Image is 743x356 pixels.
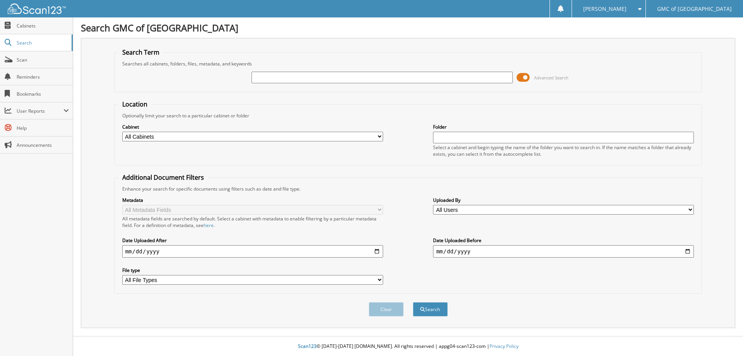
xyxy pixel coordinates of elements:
[369,302,404,316] button: Clear
[413,302,448,316] button: Search
[17,22,69,29] span: Cabinets
[433,245,694,258] input: end
[17,91,69,97] span: Bookmarks
[298,343,317,349] span: Scan123
[704,319,743,356] iframe: Chat Widget
[122,124,383,130] label: Cabinet
[122,215,383,229] div: All metadata fields are searched by default. Select a cabinet with metadata to enable filtering b...
[73,337,743,356] div: © [DATE]-[DATE] [DOMAIN_NAME]. All rights reserved | appg04-scan123-com |
[118,48,163,57] legend: Search Term
[118,112,698,119] div: Optionally limit your search to a particular cabinet or folder
[17,125,69,131] span: Help
[657,7,732,11] span: GMC of [GEOGRAPHIC_DATA]
[433,124,694,130] label: Folder
[118,100,151,108] legend: Location
[17,57,69,63] span: Scan
[118,186,698,192] div: Enhance your search for specific documents using filters such as date and file type.
[204,222,214,229] a: here
[122,267,383,273] label: File type
[122,197,383,203] label: Metadata
[17,74,69,80] span: Reminders
[118,60,698,67] div: Searches all cabinets, folders, files, metadata, and keywords
[534,75,568,81] span: Advanced Search
[433,144,694,157] div: Select a cabinet and begin typing the name of the folder you want to search in. If the name match...
[122,237,383,244] label: Date Uploaded After
[17,108,63,114] span: User Reports
[433,197,694,203] label: Uploaded By
[433,237,694,244] label: Date Uploaded Before
[81,21,735,34] h1: Search GMC of [GEOGRAPHIC_DATA]
[8,3,66,14] img: scan123-logo-white.svg
[17,40,68,46] span: Search
[122,245,383,258] input: start
[118,173,208,182] legend: Additional Document Filters
[490,343,519,349] a: Privacy Policy
[17,142,69,148] span: Announcements
[583,7,627,11] span: [PERSON_NAME]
